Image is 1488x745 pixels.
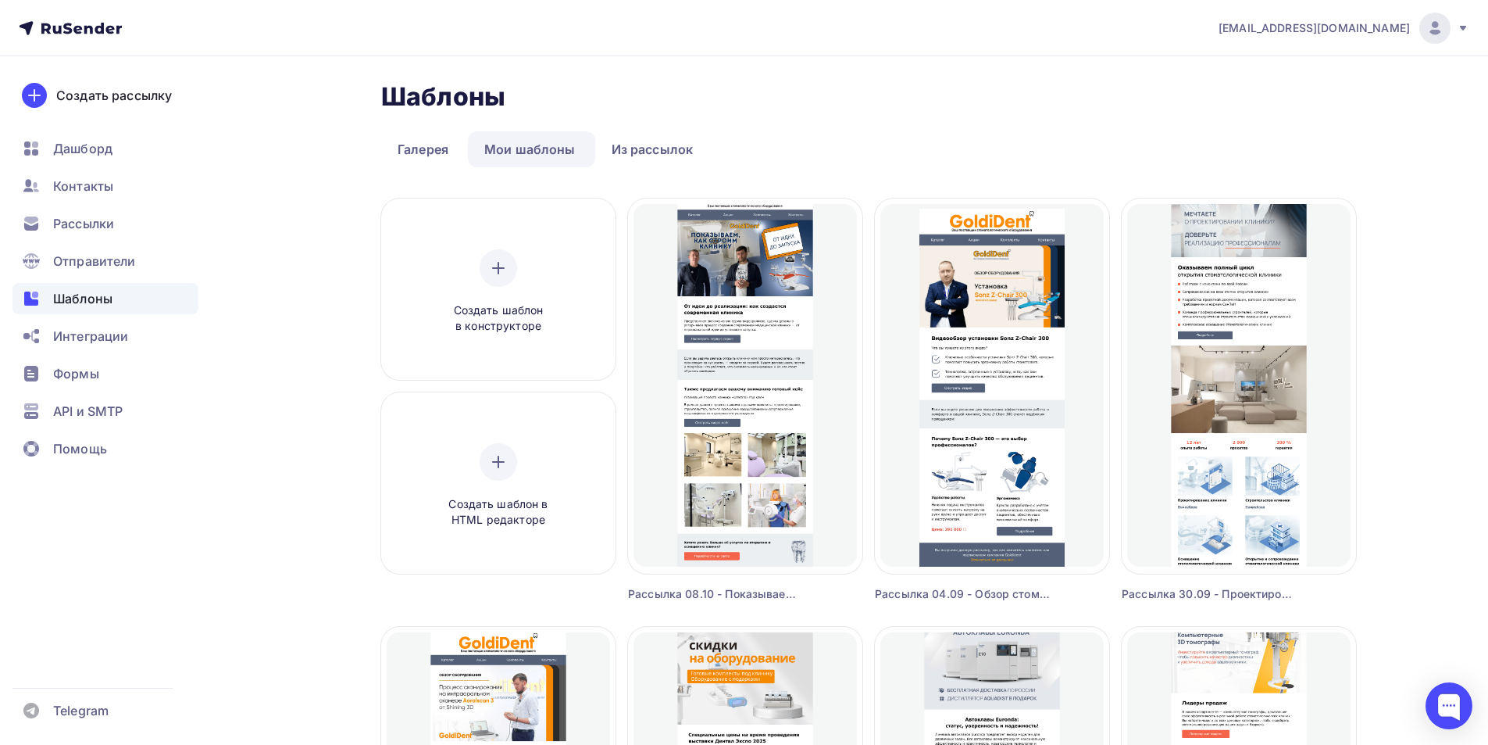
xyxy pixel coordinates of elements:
[53,327,128,346] span: Интеграции
[12,170,198,202] a: Контакты
[12,283,198,314] a: Шаблоны
[1219,20,1410,36] span: [EMAIL_ADDRESS][DOMAIN_NAME]
[56,86,172,105] div: Создать рассылку
[595,131,710,167] a: Из рассылок
[468,131,592,167] a: Мои шаблоны
[1219,13,1469,44] a: [EMAIL_ADDRESS][DOMAIN_NAME]
[53,252,136,270] span: Отправители
[12,358,198,389] a: Формы
[424,303,573,335] span: Создать шаблон в конструкторе
[53,139,112,158] span: Дашборд
[53,289,112,308] span: Шаблоны
[628,586,804,602] div: Рассылка 08.10 - Показываем, как строим клинику — от идеи до запуска
[53,214,114,233] span: Рассылки
[381,131,465,167] a: Галерея
[12,133,198,164] a: Дашборд
[424,496,573,528] span: Создать шаблон в HTML редакторе
[1122,586,1297,602] div: Рассылка 30.09 - Проектирование стоматологической клиники
[53,402,123,421] span: API и SMTP
[53,439,107,458] span: Помощь
[12,208,198,239] a: Рассылки
[381,81,505,113] h2: Шаблоны
[53,177,113,195] span: Контакты
[53,701,109,720] span: Telegram
[53,364,99,383] span: Формы
[875,586,1051,602] div: Рассылка 04.09 - Обзор стоматологической установки Sonz Z-Chair 300 с нижней подачей
[12,245,198,277] a: Отправители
